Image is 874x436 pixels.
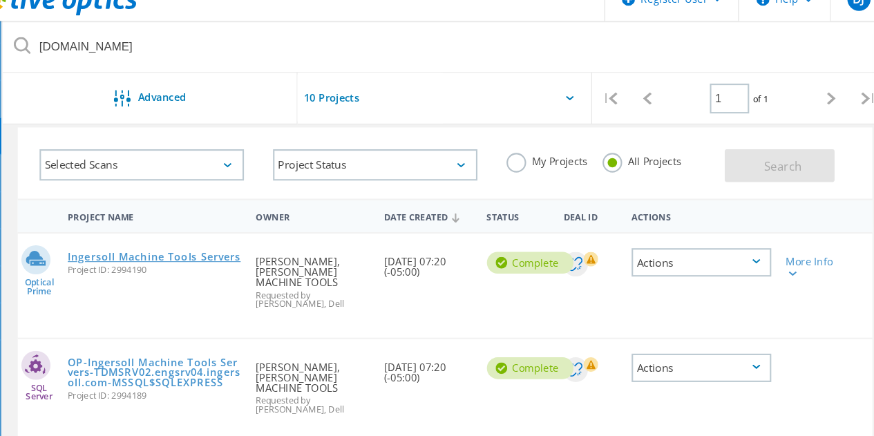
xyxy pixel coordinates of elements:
span: Search [757,171,793,187]
svg: \n [750,15,763,27]
div: Selected Scans [69,163,263,193]
div: Actions [631,257,764,284]
div: More Info [778,265,829,285]
span: Project ID: 2994190 [96,274,261,282]
label: All Projects [604,167,679,180]
a: Ingersoll Machine Tools Servers [96,260,260,270]
div: [PERSON_NAME], [PERSON_NAME] MACHINE TOOLS [267,243,389,328]
div: [PERSON_NAME], [PERSON_NAME] MACHINE TOOLS [267,343,389,428]
div: | [839,91,874,140]
span: of 1 [747,110,761,122]
div: Owner [267,214,389,239]
div: Actions [625,214,771,239]
div: [DATE] 07:20 (-05:00) [390,243,487,298]
div: [DATE] 07:20 (-05:00) [390,343,487,399]
div: | [594,91,629,140]
div: Status [487,214,560,239]
label: My Projects [513,167,590,180]
div: Project Status [291,163,485,193]
span: Optical Prime [48,285,89,302]
span: DJ [842,15,853,26]
div: Complete [494,361,576,381]
span: Project ID: 2994189 [96,393,261,401]
a: OP-Ingersoll Machine Tools Servers-TDMSRV02.engsrv04.ingersoll.com-MSSQL$SQLEXPRESS [96,361,261,390]
div: Date Created [390,214,487,240]
span: Requested by [PERSON_NAME], Dell [274,398,382,415]
span: Advanced [163,109,209,119]
a: Live Optics Dashboard [14,29,162,39]
div: Actions [631,357,764,384]
div: Complete [494,260,576,281]
div: Deal Id [560,214,625,239]
span: Requested by [PERSON_NAME], Dell [274,298,382,314]
button: Search [720,163,824,194]
span: SQL Server [48,386,89,402]
div: Project Name [89,214,268,239]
